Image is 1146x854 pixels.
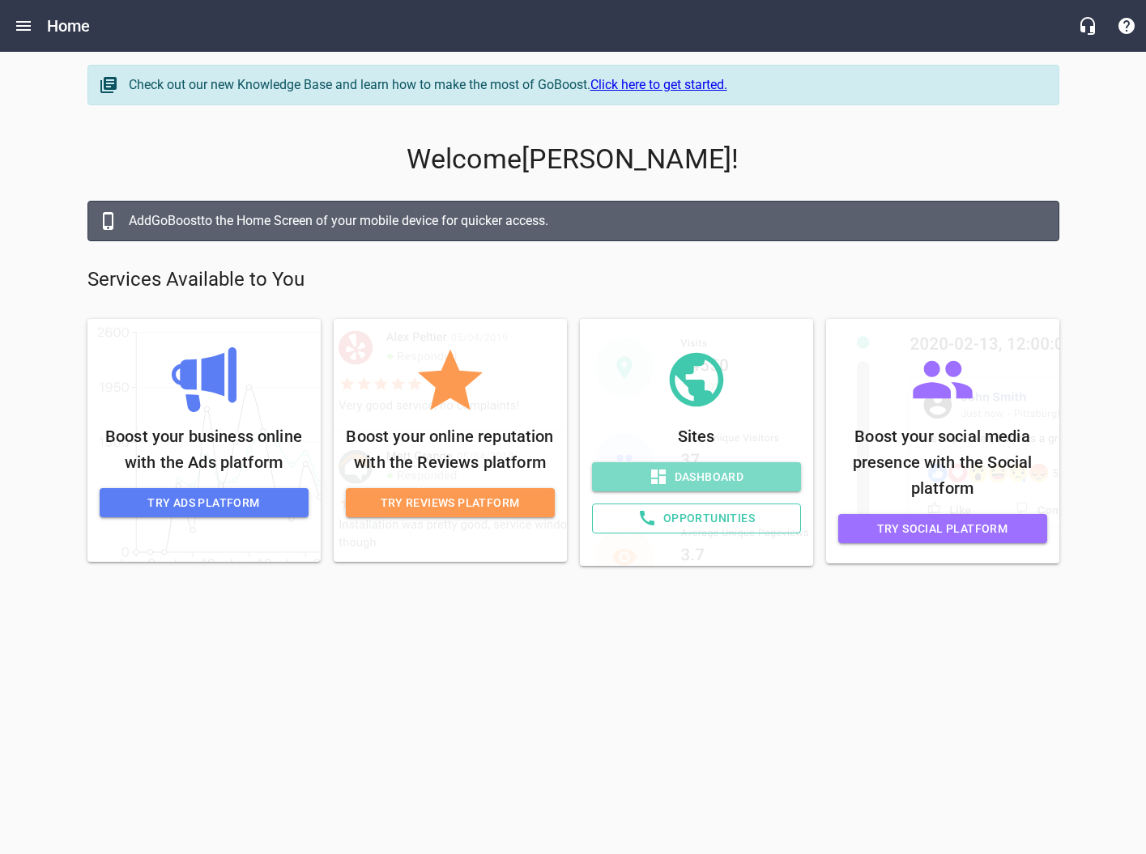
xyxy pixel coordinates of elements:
a: Try Ads Platform [100,488,309,518]
span: Try Ads Platform [113,493,296,513]
p: Services Available to You [87,267,1059,293]
a: Try Social Platform [838,514,1047,544]
p: Welcome [PERSON_NAME] ! [87,143,1059,176]
a: Dashboard [592,462,801,492]
p: Sites [592,423,801,449]
a: Opportunities [592,503,801,533]
button: Open drawer [4,6,43,45]
span: Dashboard [605,467,788,487]
div: Check out our new Knowledge Base and learn how to make the most of GoBoost. [129,75,1042,95]
span: Try Reviews Platform [359,493,542,513]
button: Support Portal [1107,6,1146,45]
p: Boost your online reputation with the Reviews platform [346,423,555,475]
span: Opportunities [606,508,787,529]
a: AddGoBoostto the Home Screen of your mobile device for quicker access. [87,201,1059,241]
div: Add GoBoost to the Home Screen of your mobile device for quicker access. [129,211,1042,231]
button: Live Chat [1068,6,1107,45]
p: Boost your social media presence with the Social platform [838,423,1047,501]
a: Try Reviews Platform [346,488,555,518]
h6: Home [47,13,91,39]
span: Try Social Platform [851,519,1034,539]
p: Boost your business online with the Ads platform [100,423,309,475]
a: Click here to get started. [590,77,727,92]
